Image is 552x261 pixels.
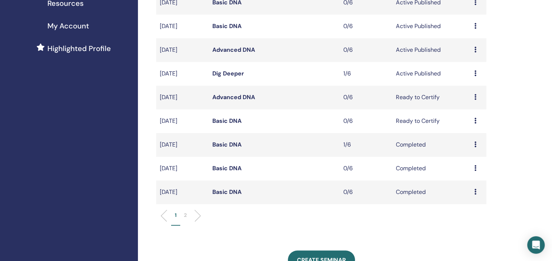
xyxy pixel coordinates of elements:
[392,180,470,204] td: Completed
[156,157,209,180] td: [DATE]
[156,86,209,109] td: [DATE]
[212,46,255,54] a: Advanced DNA
[156,62,209,86] td: [DATE]
[212,141,242,148] a: Basic DNA
[156,180,209,204] td: [DATE]
[392,62,470,86] td: Active Published
[340,133,392,157] td: 1/6
[340,15,392,38] td: 0/6
[156,133,209,157] td: [DATE]
[156,15,209,38] td: [DATE]
[212,117,242,125] a: Basic DNA
[156,38,209,62] td: [DATE]
[527,236,545,254] div: Open Intercom Messenger
[340,38,392,62] td: 0/6
[156,109,209,133] td: [DATE]
[184,211,187,219] p: 2
[340,157,392,180] td: 0/6
[212,22,242,30] a: Basic DNA
[47,43,111,54] span: Highlighted Profile
[340,62,392,86] td: 1/6
[392,15,470,38] td: Active Published
[175,211,177,219] p: 1
[212,70,244,77] a: Dig Deeper
[392,86,470,109] td: Ready to Certify
[47,20,89,31] span: My Account
[392,133,470,157] td: Completed
[392,109,470,133] td: Ready to Certify
[212,164,242,172] a: Basic DNA
[392,157,470,180] td: Completed
[340,86,392,109] td: 0/6
[340,109,392,133] td: 0/6
[392,38,470,62] td: Active Published
[340,180,392,204] td: 0/6
[212,188,242,196] a: Basic DNA
[212,93,255,101] a: Advanced DNA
